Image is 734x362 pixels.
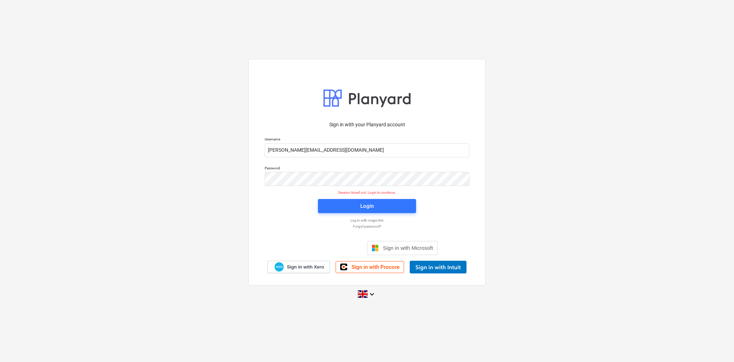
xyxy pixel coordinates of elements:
[287,264,324,270] span: Sign in with Xero
[383,245,433,251] span: Sign in with Microsoft
[336,261,404,273] a: Sign in with Procore
[260,190,474,195] p: Session timed out. Login to continue.
[265,137,469,143] p: Username
[261,224,473,229] a: Forgot password?
[293,240,365,256] iframe: Sign in with Google Button
[360,201,374,211] div: Login
[275,262,284,272] img: Xero logo
[265,166,469,172] p: Password
[265,143,469,157] input: Username
[267,261,330,273] a: Sign in with Xero
[261,218,473,223] a: Log in with magic link
[318,199,416,213] button: Login
[265,121,469,128] p: Sign in with your Planyard account
[368,290,376,298] i: keyboard_arrow_down
[372,245,379,252] img: Microsoft logo
[351,264,399,270] span: Sign in with Procore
